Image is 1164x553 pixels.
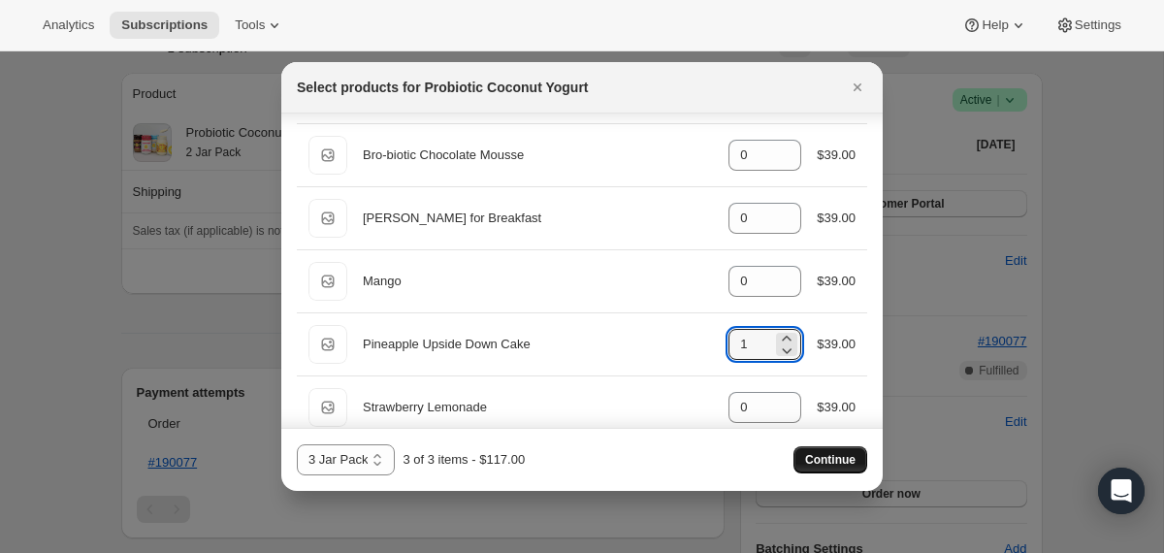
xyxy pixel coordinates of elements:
button: Tools [223,12,296,39]
span: Subscriptions [121,17,208,33]
div: Open Intercom Messenger [1098,468,1145,514]
button: Continue [793,446,867,473]
div: $39.00 [817,209,856,228]
div: Strawberry Lemonade [363,398,713,417]
button: Subscriptions [110,12,219,39]
span: Analytics [43,17,94,33]
div: $39.00 [817,272,856,291]
div: [PERSON_NAME] for Breakfast [363,209,713,228]
span: Tools [235,17,265,33]
h2: Select products for Probiotic Coconut Yogurt [297,78,589,97]
div: Mango [363,272,713,291]
div: Bro-biotic Chocolate Mousse [363,146,713,165]
button: Help [951,12,1039,39]
span: Settings [1075,17,1121,33]
div: $39.00 [817,335,856,354]
div: 3 of 3 items - $117.00 [403,450,525,470]
button: Analytics [31,12,106,39]
div: $39.00 [817,398,856,417]
span: Continue [805,452,856,468]
button: Close [844,74,871,101]
span: Help [982,17,1008,33]
div: $39.00 [817,146,856,165]
div: Pineapple Upside Down Cake [363,335,713,354]
button: Settings [1044,12,1133,39]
